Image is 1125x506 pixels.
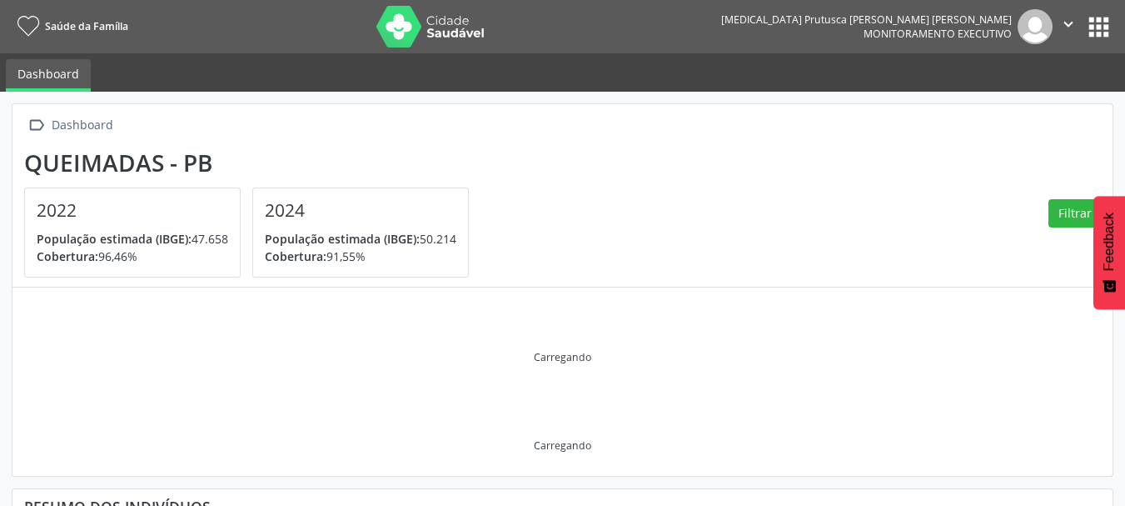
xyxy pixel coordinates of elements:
[6,59,91,92] a: Dashboard
[37,200,228,221] h4: 2022
[265,231,420,247] span: População estimada (IBGE):
[1053,9,1084,44] button: 
[265,248,326,264] span: Cobertura:
[864,27,1012,41] span: Monitoramento Executivo
[37,248,98,264] span: Cobertura:
[1102,213,1117,271] span: Feedback
[45,19,128,33] span: Saúde da Família
[1018,9,1053,44] img: img
[265,248,456,265] p: 91,55%
[37,248,228,265] p: 96,46%
[534,438,591,453] div: Carregando
[1093,196,1125,309] button: Feedback - Mostrar pesquisa
[24,113,116,138] a:  Dashboard
[12,13,128,40] a: Saúde da Família
[534,350,591,364] div: Carregando
[37,230,228,248] p: 47.658
[1059,15,1078,33] i: 
[48,113,116,138] div: Dashboard
[265,230,456,248] p: 50.214
[24,149,480,177] div: Queimadas - PB
[1048,199,1101,228] button: Filtrar
[24,113,48,138] i: 
[721,13,1012,27] div: [MEDICAL_DATA] Prutusca [PERSON_NAME] [PERSON_NAME]
[265,200,456,221] h4: 2024
[37,231,192,247] span: População estimada (IBGE):
[1084,13,1113,42] button: apps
